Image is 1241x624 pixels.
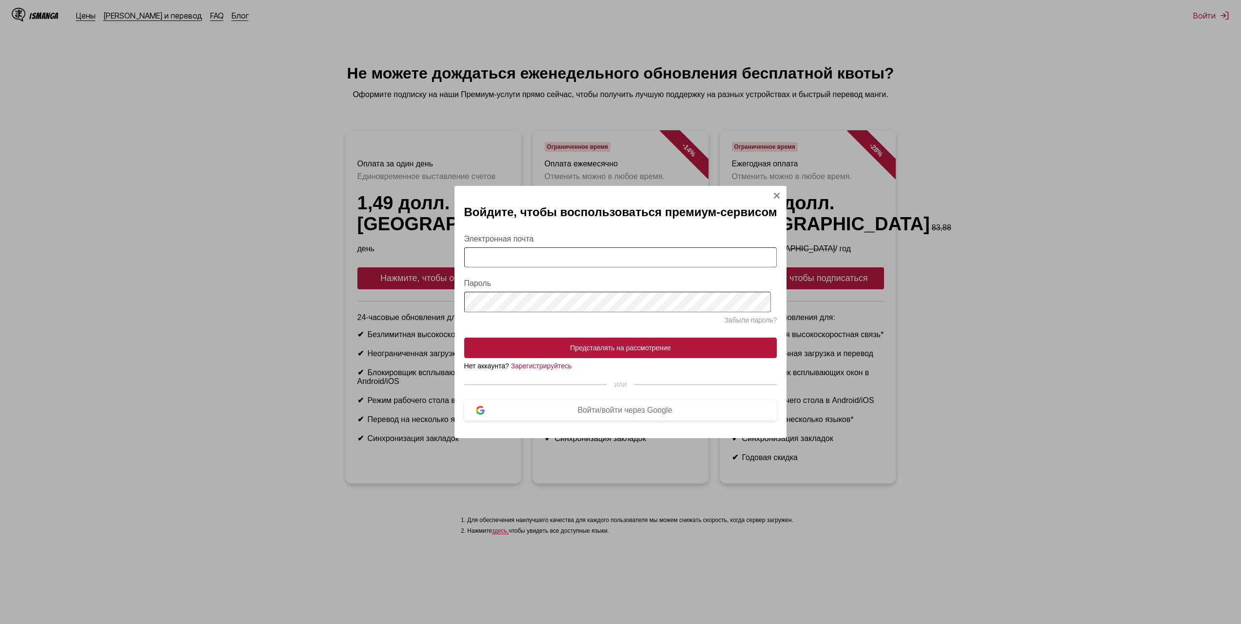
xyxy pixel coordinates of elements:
img: Закрывать [773,192,781,200]
a: Забыли пароль? [724,316,777,324]
a: Зарегистрируйтесь [511,362,572,370]
font: ИЛИ [614,382,627,388]
img: логотип Google [476,406,485,415]
font: Пароль [464,279,492,287]
button: Войти/войти через Google [464,400,777,421]
font: Войти/войти через Google [577,406,672,414]
font: Электронная почта [464,235,534,243]
font: Нет аккаунта? [464,362,509,370]
div: Модальное окно входа [454,186,787,438]
font: Представлять на рассмотрение [570,344,670,352]
font: Войдите, чтобы воспользоваться премиум-сервисом [464,205,777,219]
button: Представлять на рассмотрение [464,338,777,358]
